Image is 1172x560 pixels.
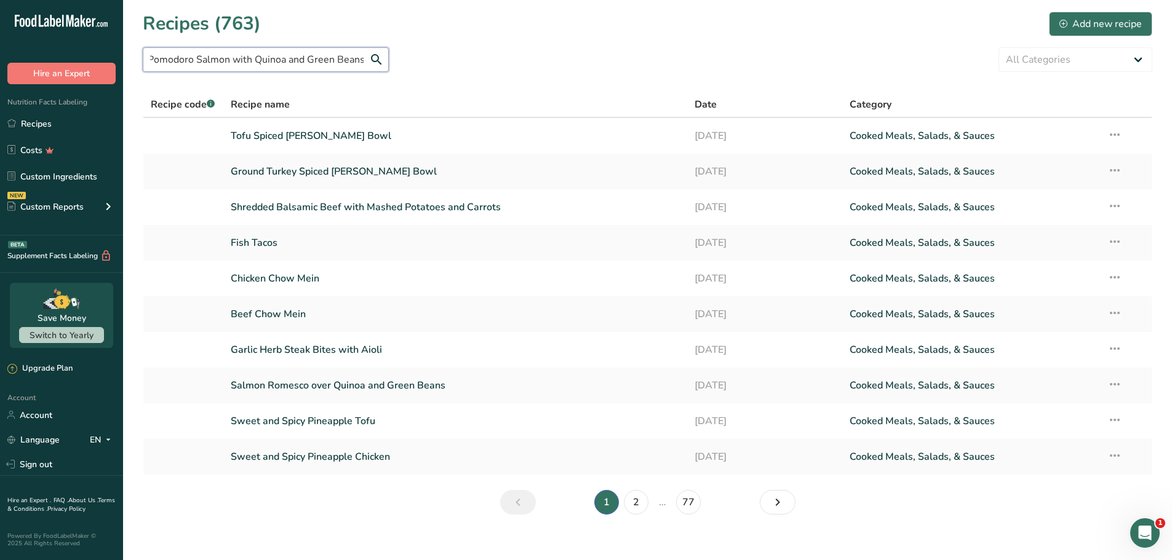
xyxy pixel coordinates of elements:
a: Tofu Spiced [PERSON_NAME] Bowl [231,123,680,149]
span: Date [695,97,717,112]
div: Add new recipe [1059,17,1142,31]
a: Page 2. [624,490,648,515]
a: Garlic Herb Steak Bites with Aioli [231,337,680,363]
a: Next page [760,490,795,515]
a: Sweet and Spicy Pineapple Chicken [231,444,680,470]
a: Salmon Romesco over Quinoa and Green Beans [231,373,680,398]
a: Cooked Meals, Salads, & Sauces [850,408,1093,434]
a: Cooked Meals, Salads, & Sauces [850,266,1093,291]
a: Cooked Meals, Salads, & Sauces [850,194,1093,220]
a: Beef Chow Mein [231,301,680,327]
a: [DATE] [695,123,835,149]
div: NEW [7,192,26,199]
a: [DATE] [695,159,835,184]
a: Cooked Meals, Salads, & Sauces [850,123,1093,149]
button: Hire an Expert [7,63,116,84]
a: Chicken Chow Mein [231,266,680,291]
a: [DATE] [695,301,835,327]
a: Shredded Balsamic Beef with Mashed Potatoes and Carrots [231,194,680,220]
a: Sweet and Spicy Pineapple Tofu [231,408,680,434]
h1: Recipes (763) [143,10,261,37]
a: Previous page [500,490,536,515]
a: [DATE] [695,444,835,470]
div: EN [90,432,116,447]
a: Terms & Conditions . [7,496,115,513]
div: Upgrade Plan [7,363,73,375]
a: Fish Tacos [231,230,680,256]
a: FAQ . [54,496,68,505]
a: Ground Turkey Spiced [PERSON_NAME] Bowl [231,159,680,184]
a: Cooked Meals, Salads, & Sauces [850,301,1093,327]
div: BETA [8,241,27,248]
a: Language [7,429,60,451]
a: Privacy Policy [47,505,86,513]
div: Powered By FoodLabelMaker © 2025 All Rights Reserved [7,532,116,547]
span: 1 [1155,518,1165,528]
div: Custom Reports [7,200,84,213]
a: [DATE] [695,194,835,220]
a: Page 77. [676,490,701,515]
a: Hire an Expert . [7,496,51,505]
input: Search for recipe [143,47,389,72]
a: [DATE] [695,408,835,434]
span: Recipe code [151,98,215,111]
a: [DATE] [695,266,835,291]
div: Save Money [38,312,86,325]
span: Category [850,97,891,112]
button: Add new recipe [1049,12,1152,36]
a: Cooked Meals, Salads, & Sauces [850,230,1093,256]
a: [DATE] [695,373,835,398]
a: About Us . [68,496,98,505]
a: Cooked Meals, Salads, & Sauces [850,444,1093,470]
a: Cooked Meals, Salads, & Sauces [850,159,1093,184]
a: [DATE] [695,337,835,363]
a: Cooked Meals, Salads, & Sauces [850,337,1093,363]
a: [DATE] [695,230,835,256]
iframe: Intercom live chat [1130,518,1160,548]
span: Recipe name [231,97,290,112]
span: Switch to Yearly [30,329,94,341]
button: Switch to Yearly [19,327,104,343]
a: Cooked Meals, Salads, & Sauces [850,373,1093,398]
